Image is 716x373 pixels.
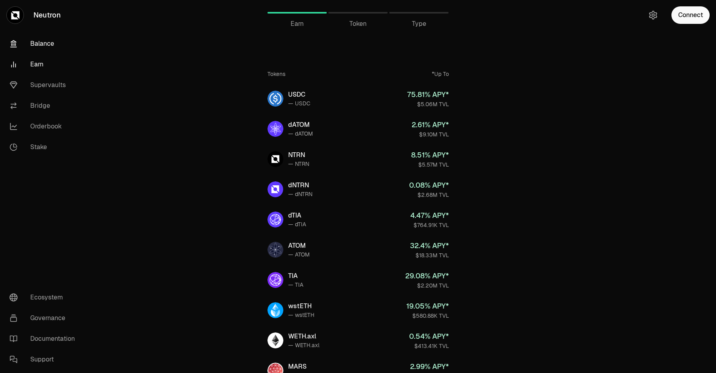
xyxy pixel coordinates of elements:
[288,362,310,371] div: MARS
[288,281,303,289] div: — TIA
[410,240,449,251] div: 32.4 % APY*
[291,19,304,29] span: Earn
[261,296,455,324] a: wstETHwstETH— wstETH19.05% APY*$580.88K TVL
[407,89,449,100] div: 75.81 % APY*
[267,3,327,22] a: Earn
[3,287,86,308] a: Ecosystem
[267,91,283,107] img: USDC
[288,181,312,190] div: dNTRN
[288,271,303,281] div: TIA
[288,220,306,228] div: — dTIA
[288,150,309,160] div: NTRN
[411,161,449,169] div: $5.57M TVL
[267,302,283,318] img: wstETH
[288,332,320,341] div: WETH.axl
[288,120,313,130] div: dATOM
[288,241,310,251] div: ATOM
[671,6,710,24] button: Connect
[410,361,449,372] div: 2.99 % APY*
[409,342,449,350] div: $413.41K TVL
[261,266,455,294] a: TIATIA— TIA29.08% APY*$2.20M TVL
[267,242,283,258] img: ATOM
[261,115,455,143] a: dATOMdATOM— dATOM2.61% APY*$9.10M TVL
[288,160,309,168] div: — NTRN
[288,130,313,138] div: — dATOM
[261,145,455,173] a: NTRNNTRN— NTRN8.51% APY*$5.57M TVL
[261,326,455,355] a: WETH.axlWETH.axl— WETH.axl0.54% APY*$413.41K TVL
[288,90,310,99] div: USDC
[432,70,449,78] div: *Up To
[409,180,449,191] div: 0.08 % APY*
[288,211,306,220] div: dTIA
[3,95,86,116] a: Bridge
[267,70,285,78] div: Tokens
[261,205,455,234] a: dTIAdTIA— dTIA4.47% APY*$764.91K TVL
[3,349,86,370] a: Support
[3,308,86,328] a: Governance
[412,119,449,130] div: 2.61 % APY*
[410,251,449,259] div: $18.33M TVL
[267,151,283,167] img: NTRN
[410,210,449,221] div: 4.47 % APY*
[261,175,455,204] a: dNTRNdNTRN— dNTRN0.08% APY*$2.68M TVL
[288,190,312,198] div: — dNTRN
[288,251,310,258] div: — ATOM
[405,270,449,282] div: 29.08 % APY*
[267,272,283,288] img: TIA
[3,328,86,349] a: Documentation
[412,130,449,138] div: $9.10M TVL
[3,33,86,54] a: Balance
[3,54,86,75] a: Earn
[288,99,310,107] div: — USDC
[261,84,455,113] a: USDCUSDC— USDC75.81% APY*$5.06M TVL
[411,150,449,161] div: 8.51 % APY*
[407,100,449,108] div: $5.06M TVL
[3,116,86,137] a: Orderbook
[405,282,449,289] div: $2.20M TVL
[267,121,283,137] img: dATOM
[288,311,314,319] div: — wstETH
[267,212,283,227] img: dTIA
[288,341,320,349] div: — WETH.axl
[412,19,426,29] span: Type
[406,301,449,312] div: 19.05 % APY*
[261,235,455,264] a: ATOMATOM— ATOM32.4% APY*$18.33M TVL
[349,19,367,29] span: Token
[267,332,283,348] img: WETH.axl
[3,75,86,95] a: Supervaults
[409,191,449,199] div: $2.68M TVL
[406,312,449,320] div: $580.88K TVL
[3,137,86,157] a: Stake
[267,181,283,197] img: dNTRN
[288,301,314,311] div: wstETH
[410,221,449,229] div: $764.91K TVL
[409,331,449,342] div: 0.54 % APY*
